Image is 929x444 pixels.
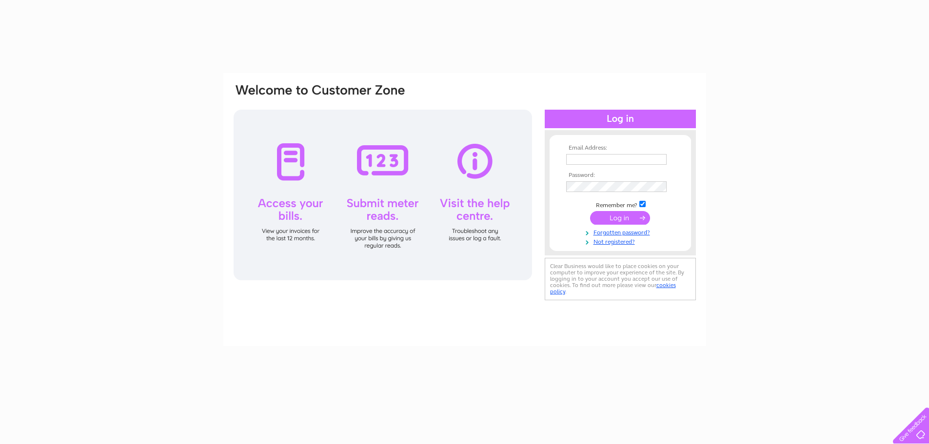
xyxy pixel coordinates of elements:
td: Remember me? [564,199,677,209]
div: Clear Business would like to place cookies on your computer to improve your experience of the sit... [545,258,696,300]
input: Submit [590,211,650,225]
a: Forgotten password? [566,227,677,236]
a: Not registered? [566,236,677,246]
a: cookies policy [550,282,676,295]
th: Password: [564,172,677,179]
th: Email Address: [564,145,677,152]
